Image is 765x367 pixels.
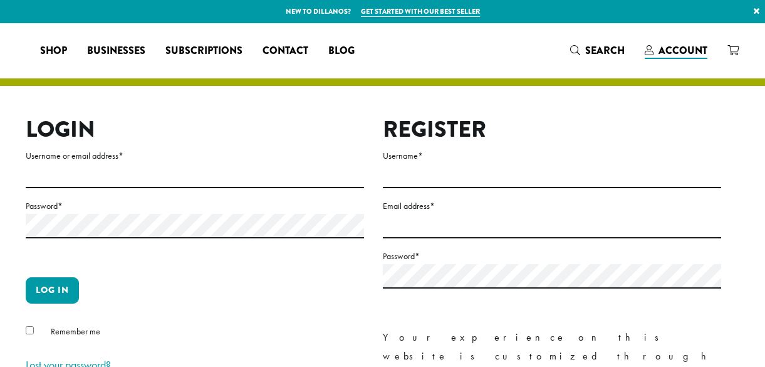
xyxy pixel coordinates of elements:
button: Log in [26,277,79,304]
a: Get started with our best seller [361,6,480,17]
span: Account [658,43,707,58]
h2: Login [26,116,364,143]
label: Password [383,248,721,264]
a: Search [560,40,635,61]
span: Businesses [87,43,145,59]
span: Search [585,43,625,58]
label: Username or email address [26,148,364,164]
label: Email address [383,198,721,214]
span: Shop [40,43,67,59]
a: Shop [30,41,77,61]
h2: Register [383,116,721,143]
label: Username [383,148,721,164]
label: Password [26,198,364,214]
span: Blog [328,43,355,59]
span: Contact [263,43,308,59]
span: Remember me [51,326,100,337]
span: Subscriptions [165,43,242,59]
